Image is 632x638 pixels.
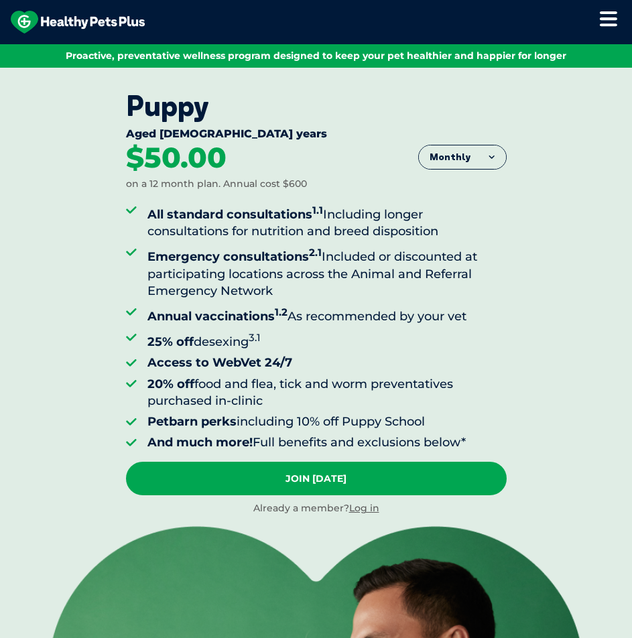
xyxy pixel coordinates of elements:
strong: All standard consultations [147,207,323,222]
sup: 3.1 [249,331,261,344]
sup: 2.1 [309,246,322,259]
li: As recommended by your vet [147,304,507,325]
div: Puppy [126,89,507,123]
strong: And much more! [147,435,253,450]
li: Including longer consultations for nutrition and breed disposition [147,202,507,240]
strong: 20% off [147,377,194,391]
sup: 1.2 [275,306,288,318]
a: Join [DATE] [126,462,507,495]
div: $50.00 [126,143,227,173]
div: Already a member? [126,502,507,515]
div: Aged [DEMOGRAPHIC_DATA] years [126,127,507,143]
strong: Annual vaccinations [147,309,288,324]
div: on a 12 month plan. Annual cost $600 [126,178,307,191]
strong: 25% off [147,334,194,349]
button: Monthly [419,145,506,170]
strong: Emergency consultations [147,249,322,264]
li: desexing [147,329,507,350]
li: including 10% off Puppy School [147,413,507,430]
img: hpp-logo [11,11,145,34]
li: Full benefits and exclusions below* [147,434,507,451]
strong: Access to WebVet 24/7 [147,355,292,370]
strong: Petbarn perks [147,414,237,429]
li: food and flea, tick and worm preventatives purchased in-clinic [147,376,507,409]
li: Included or discounted at participating locations across the Animal and Referral Emergency Network [147,244,507,300]
a: Log in [349,502,379,514]
sup: 1.1 [312,204,323,216]
span: Proactive, preventative wellness program designed to keep your pet healthier and happier for longer [66,50,566,62]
